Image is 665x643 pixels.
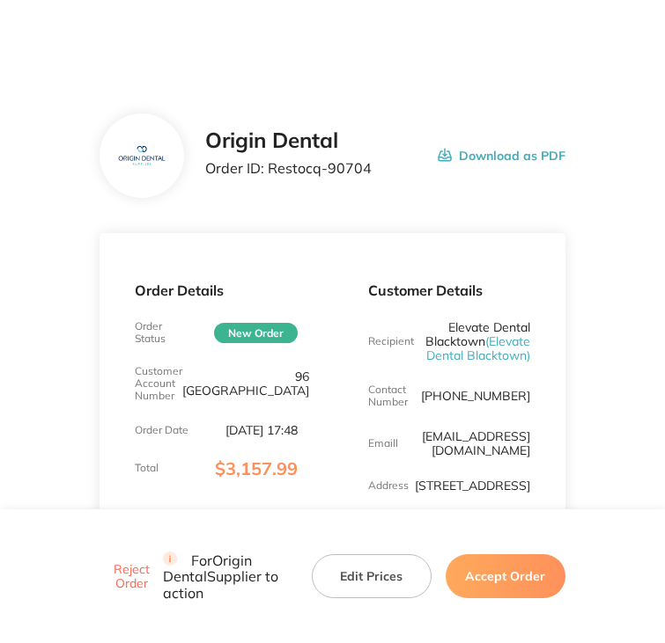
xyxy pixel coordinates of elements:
span: $3,157.99 [215,457,298,479]
p: For Origin Dental Supplier to action [163,552,290,601]
span: ( Elevate Dental Blacktown ) [426,333,530,363]
p: Customer Account Number [135,365,182,401]
button: Edit Prices [312,554,432,598]
p: Order ID: Restocq- 90704 [205,160,372,176]
p: [PHONE_NUMBER] [421,389,530,403]
p: Order Status [135,320,188,345]
p: Customer Details [368,282,530,298]
span: New Order [214,323,298,343]
p: Order Date [135,424,188,436]
img: Restocq logo [92,25,268,51]
h2: Origin Dental [205,128,372,153]
p: 96 [GEOGRAPHIC_DATA] [182,369,309,398]
a: Restocq logo [92,25,268,54]
p: Elevate Dental Blacktown [422,320,530,362]
p: Emaill [368,437,398,449]
p: Address [368,479,409,492]
button: Reject Order [100,561,163,591]
p: [DATE] 17:48 [225,423,298,437]
button: Download as PDF [438,128,565,183]
a: [EMAIL_ADDRESS][DOMAIN_NAME] [422,428,530,458]
img: YzF0MTI4NA [114,128,171,185]
p: Contact Number [368,384,421,408]
button: Accept Order [446,554,565,598]
p: [STREET_ADDRESS] [415,479,530,493]
p: Total [135,462,159,474]
p: Order Details [135,282,297,298]
p: Recipient [368,335,414,347]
